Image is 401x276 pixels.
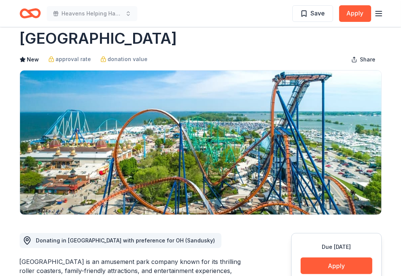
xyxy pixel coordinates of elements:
h1: [GEOGRAPHIC_DATA] [20,28,177,49]
button: Apply [339,5,371,22]
div: Due [DATE] [301,242,372,251]
span: donation value [108,55,148,64]
span: Save [311,8,325,18]
span: Donating in [GEOGRAPHIC_DATA] with preference for OH (Sandusky) [36,237,215,244]
span: approval rate [56,55,91,64]
span: Heavens Helping Hands Fundraiser [62,9,122,18]
button: Save [292,5,333,22]
a: donation value [100,55,148,64]
button: Heavens Helping Hands Fundraiser [47,6,137,21]
span: New [27,55,39,64]
span: Share [360,55,376,64]
a: approval rate [48,55,91,64]
button: Share [345,52,382,67]
a: Home [20,5,41,22]
img: Image for Cedar Point [20,71,381,215]
button: Apply [301,258,372,274]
